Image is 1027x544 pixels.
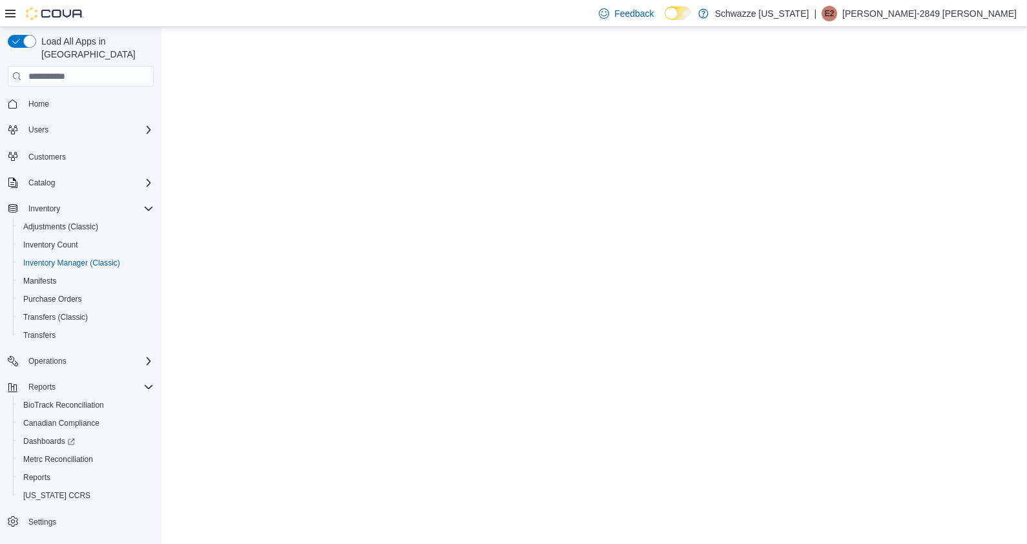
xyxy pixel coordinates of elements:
[23,96,54,112] a: Home
[825,6,835,21] span: E2
[665,6,692,20] input: Dark Mode
[814,6,816,21] p: |
[23,122,54,138] button: Users
[715,6,809,21] p: Schwazze [US_STATE]
[23,294,82,304] span: Purchase Orders
[18,397,109,413] a: BioTrack Reconciliation
[3,147,159,165] button: Customers
[3,174,159,192] button: Catalog
[26,7,84,20] img: Cova
[18,470,154,485] span: Reports
[13,326,159,344] button: Transfers
[23,379,61,395] button: Reports
[13,468,159,486] button: Reports
[3,512,159,531] button: Settings
[18,434,154,449] span: Dashboards
[18,219,103,235] a: Adjustments (Classic)
[18,255,154,271] span: Inventory Manager (Classic)
[13,290,159,308] button: Purchase Orders
[23,400,104,410] span: BioTrack Reconciliation
[18,452,98,467] a: Metrc Reconciliation
[822,6,837,21] div: Erik-2849 Southard
[842,6,1017,21] p: [PERSON_NAME]-2849 [PERSON_NAME]
[18,328,61,343] a: Transfers
[23,514,154,530] span: Settings
[18,255,125,271] a: Inventory Manager (Classic)
[18,488,96,503] a: [US_STATE] CCRS
[594,1,659,26] a: Feedback
[18,219,154,235] span: Adjustments (Classic)
[23,276,56,286] span: Manifests
[13,272,159,290] button: Manifests
[23,201,65,216] button: Inventory
[28,356,67,366] span: Operations
[13,432,159,450] a: Dashboards
[18,328,154,343] span: Transfers
[23,472,50,483] span: Reports
[23,514,61,530] a: Settings
[28,99,49,109] span: Home
[28,152,66,162] span: Customers
[18,309,93,325] a: Transfers (Classic)
[13,218,159,236] button: Adjustments (Classic)
[18,434,80,449] a: Dashboards
[3,94,159,113] button: Home
[23,201,154,216] span: Inventory
[18,452,154,467] span: Metrc Reconciliation
[18,273,61,289] a: Manifests
[18,415,154,431] span: Canadian Compliance
[23,258,120,268] span: Inventory Manager (Classic)
[3,352,159,370] button: Operations
[23,379,154,395] span: Reports
[23,418,99,428] span: Canadian Compliance
[13,450,159,468] button: Metrc Reconciliation
[23,240,78,250] span: Inventory Count
[23,175,154,191] span: Catalog
[18,237,83,253] a: Inventory Count
[23,490,90,501] span: [US_STATE] CCRS
[23,175,60,191] button: Catalog
[18,415,105,431] a: Canadian Compliance
[18,291,87,307] a: Purchase Orders
[18,470,56,485] a: Reports
[18,273,154,289] span: Manifests
[28,517,56,527] span: Settings
[18,397,154,413] span: BioTrack Reconciliation
[13,486,159,505] button: [US_STATE] CCRS
[23,330,56,340] span: Transfers
[28,382,56,392] span: Reports
[28,178,55,188] span: Catalog
[28,125,48,135] span: Users
[23,149,71,165] a: Customers
[3,200,159,218] button: Inventory
[23,353,72,369] button: Operations
[13,414,159,432] button: Canadian Compliance
[18,488,154,503] span: Washington CCRS
[18,291,154,307] span: Purchase Orders
[23,454,93,465] span: Metrc Reconciliation
[3,378,159,396] button: Reports
[13,396,159,414] button: BioTrack Reconciliation
[23,353,154,369] span: Operations
[23,436,75,446] span: Dashboards
[13,236,159,254] button: Inventory Count
[13,254,159,272] button: Inventory Manager (Classic)
[3,121,159,139] button: Users
[23,148,154,164] span: Customers
[18,237,154,253] span: Inventory Count
[23,122,154,138] span: Users
[23,222,98,232] span: Adjustments (Classic)
[18,309,154,325] span: Transfers (Classic)
[13,308,159,326] button: Transfers (Classic)
[36,35,154,61] span: Load All Apps in [GEOGRAPHIC_DATA]
[23,312,88,322] span: Transfers (Classic)
[614,7,654,20] span: Feedback
[23,96,154,112] span: Home
[28,204,60,214] span: Inventory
